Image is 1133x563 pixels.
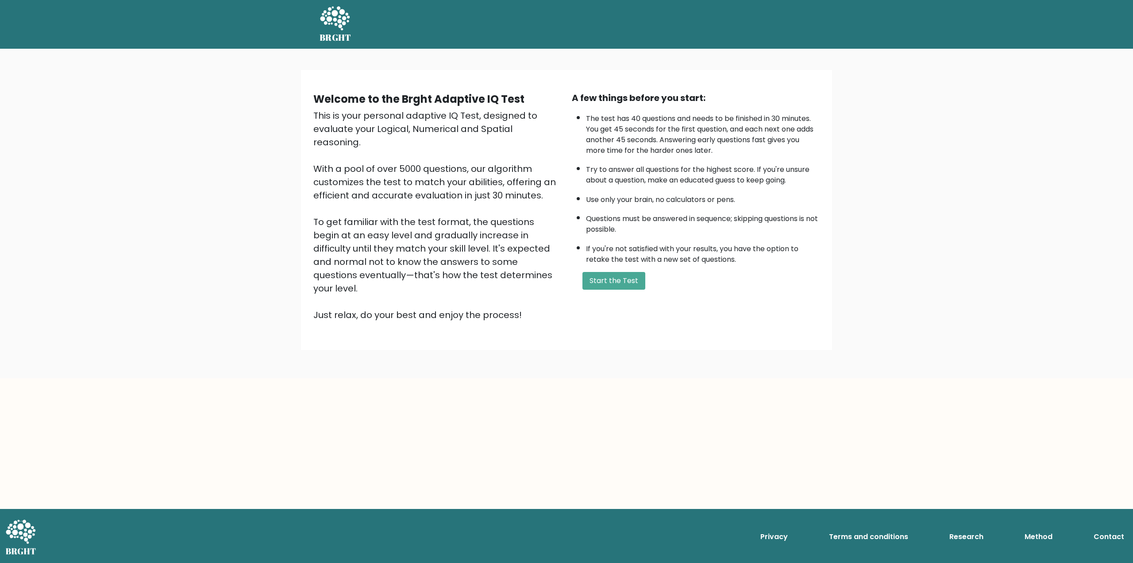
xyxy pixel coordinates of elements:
a: Contact [1090,528,1128,546]
h5: BRGHT [320,32,351,43]
a: Method [1021,528,1056,546]
div: A few things before you start: [572,91,820,105]
a: Research [946,528,987,546]
b: Welcome to the Brght Adaptive IQ Test [313,92,524,106]
li: Questions must be answered in sequence; skipping questions is not possible. [586,209,820,235]
a: Privacy [757,528,791,546]
a: BRGHT [320,4,351,45]
li: Try to answer all questions for the highest score. If you're unsure about a question, make an edu... [586,160,820,186]
div: This is your personal adaptive IQ Test, designed to evaluate your Logical, Numerical and Spatial ... [313,109,561,322]
li: Use only your brain, no calculators or pens. [586,190,820,205]
button: Start the Test [582,272,645,290]
a: Terms and conditions [825,528,912,546]
li: If you're not satisfied with your results, you have the option to retake the test with a new set ... [586,239,820,265]
li: The test has 40 questions and needs to be finished in 30 minutes. You get 45 seconds for the firs... [586,109,820,156]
